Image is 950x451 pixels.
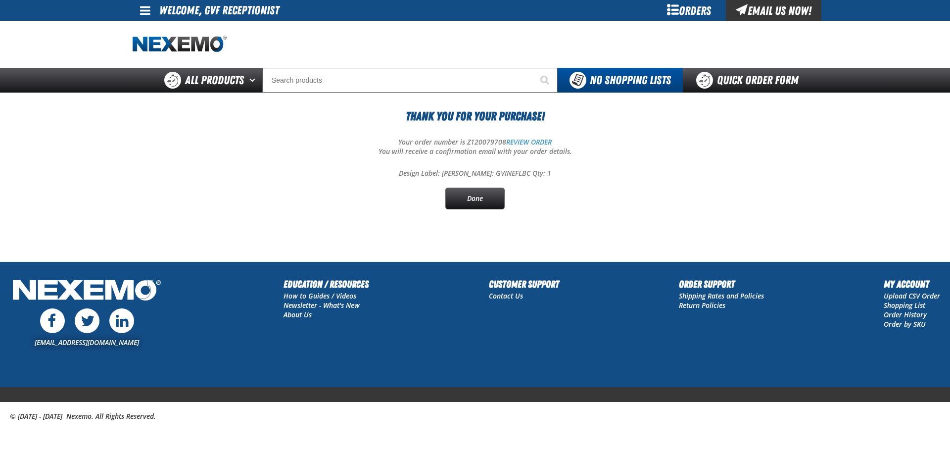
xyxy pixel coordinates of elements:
[284,310,312,319] a: About Us
[284,291,356,301] a: How to Guides / Videos
[133,169,817,178] p: Design Label: [PERSON_NAME]: GVINEFLBC Qty: 1
[284,277,369,292] h2: Education / Resources
[10,277,164,306] img: Nexemo Logo
[884,301,925,310] a: Shopping List
[683,68,817,93] a: Quick Order Form
[133,36,227,53] a: Home
[284,301,360,310] a: Newsletter - What's New
[679,291,764,301] a: Shipping Rates and Policies
[884,277,940,292] h2: My Account
[489,291,523,301] a: Contact Us
[884,291,940,301] a: Upload CSV Order
[133,138,817,147] p: Your order number is Z120079708
[590,73,671,87] span: No Shopping Lists
[133,147,817,156] p: You will receive a confirmation email with your order details.
[133,107,817,125] h1: Thank You For Your Purchase!
[533,68,558,93] button: Start Searching
[679,301,725,310] a: Return Policies
[35,338,139,347] a: [EMAIL_ADDRESS][DOMAIN_NAME]
[133,36,227,53] img: Nexemo logo
[558,68,683,93] button: You do not have available Shopping Lists. Open to Create a New List
[884,319,926,329] a: Order by SKU
[489,277,559,292] h2: Customer Support
[185,71,244,89] span: All Products
[884,310,927,319] a: Order History
[679,277,764,292] h2: Order Support
[262,68,558,93] input: Search
[445,188,505,209] a: Done
[246,68,262,93] button: Open All Products pages
[506,137,552,147] a: REVIEW ORDER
